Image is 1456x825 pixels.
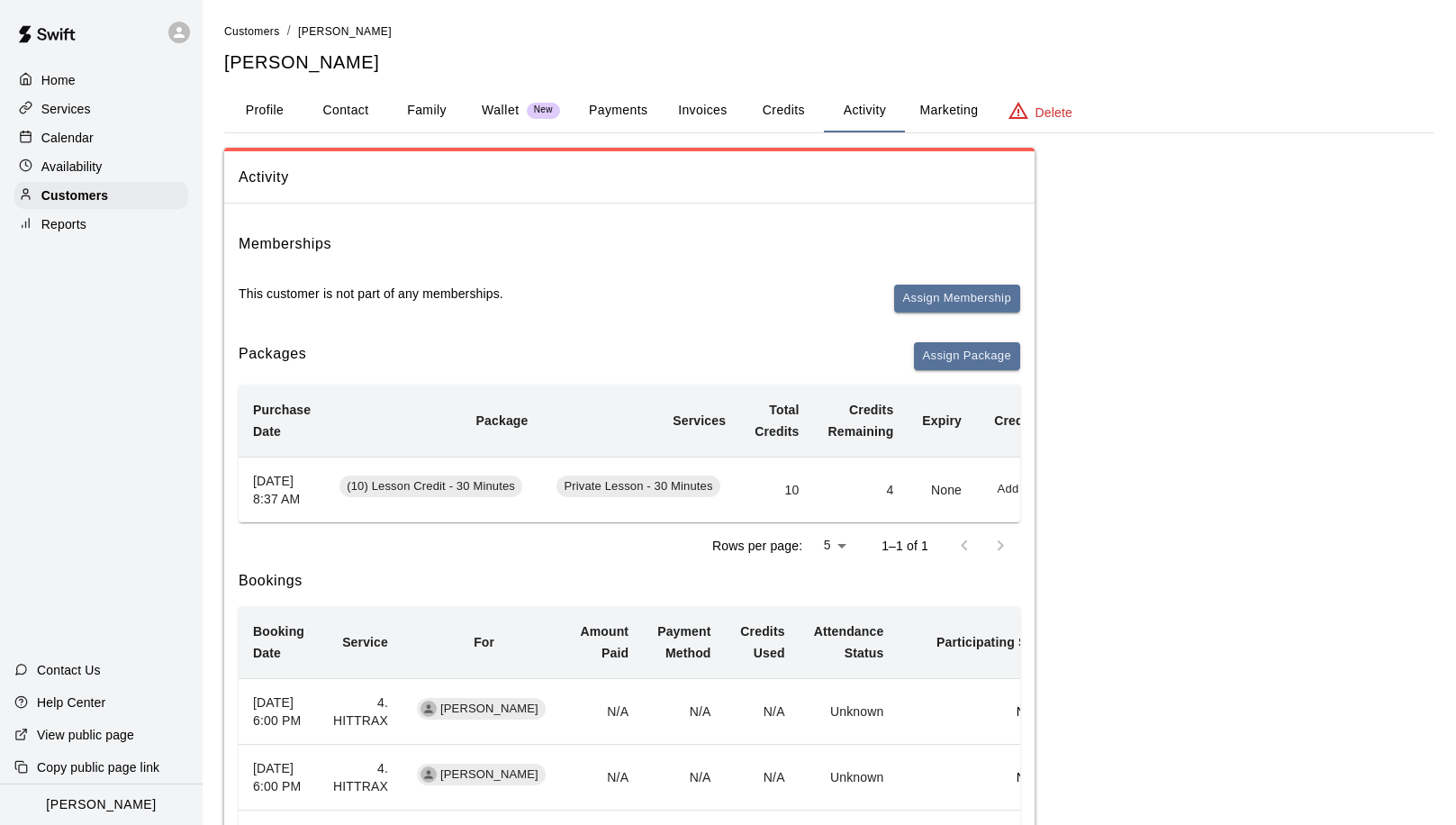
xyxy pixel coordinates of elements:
[662,89,743,132] button: Invoices
[239,166,1020,189] span: Activity
[743,89,824,132] button: Credits
[14,182,188,209] a: Customers
[41,186,108,204] p: Customers
[14,153,188,180] a: Availability
[740,457,813,522] td: 10
[14,67,188,94] a: Home
[239,679,319,745] th: [DATE] 6:00 PM
[755,403,799,439] b: Total Credits
[565,679,643,745] td: N/A
[14,211,188,238] a: Reports
[239,285,503,303] p: This customer is not part of any memberships.
[814,624,884,660] b: Attendance Status
[239,457,325,522] th: [DATE] 8:37 AM
[239,385,1096,522] table: simple table
[41,158,103,176] p: Availability
[527,104,560,116] span: New
[565,745,643,811] td: N/A
[224,25,280,38] span: Customers
[643,679,725,745] td: N/A
[433,701,546,718] span: [PERSON_NAME]
[476,413,529,428] b: Package
[912,768,1046,786] p: None
[740,624,784,660] b: Credits Used
[298,25,392,38] span: [PERSON_NAME]
[657,624,710,660] b: Payment Method
[224,89,1434,132] div: basic tabs example
[673,413,726,428] b: Services
[813,457,908,522] td: 4
[37,694,105,712] p: Help Center
[224,50,1434,75] h5: [PERSON_NAME]
[882,537,928,555] p: 1–1 of 1
[912,703,1046,721] p: None
[239,569,1020,593] h6: Bookings
[824,89,905,132] button: Activity
[914,342,1020,370] button: Assign Package
[239,232,331,256] h6: Memberships
[726,679,800,745] td: N/A
[556,478,719,495] span: Private Lesson - 30 Minutes
[37,661,101,679] p: Contact Us
[253,403,311,439] b: Purchase Date
[1035,104,1072,122] p: Delete
[482,101,520,120] p: Wallet
[224,22,1434,41] nav: breadcrumb
[14,124,188,151] a: Calendar
[574,89,662,132] button: Payments
[800,745,899,811] td: Unknown
[643,745,725,811] td: N/A
[41,215,86,233] p: Reports
[239,745,319,811] th: [DATE] 6:00 PM
[319,745,402,811] td: 4. HITTRAX
[339,478,522,495] span: (10) Lesson Credit - 30 Minutes
[386,89,467,132] button: Family
[224,89,305,132] button: Profile
[990,476,1026,503] button: Add
[474,635,494,649] b: For
[14,95,188,122] a: Services
[908,457,976,522] td: None
[37,758,159,776] p: Copy public page link
[827,403,893,439] b: Credits Remaining
[41,71,76,89] p: Home
[894,285,1020,313] button: Assign Membership
[319,679,402,745] td: 4. HITTRAX
[433,766,546,784] span: [PERSON_NAME]
[421,766,437,783] div: Josh Chudy
[580,624,629,660] b: Amount Paid
[37,726,134,744] p: View public page
[224,23,280,38] a: Customers
[809,532,853,558] div: 5
[342,635,388,649] b: Service
[287,22,291,41] li: /
[800,679,899,745] td: Unknown
[922,413,962,428] b: Expiry
[305,89,386,132] button: Contact
[712,537,802,555] p: Rows per page:
[936,635,1047,649] b: Participating Staff
[253,624,304,660] b: Booking Date
[41,129,94,147] p: Calendar
[905,89,992,132] button: Marketing
[421,701,437,717] div: Josh Chudy
[46,795,156,814] p: [PERSON_NAME]
[41,100,91,118] p: Services
[239,342,306,370] h6: Packages
[994,413,1081,428] b: Credit Actions
[726,745,800,811] td: N/A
